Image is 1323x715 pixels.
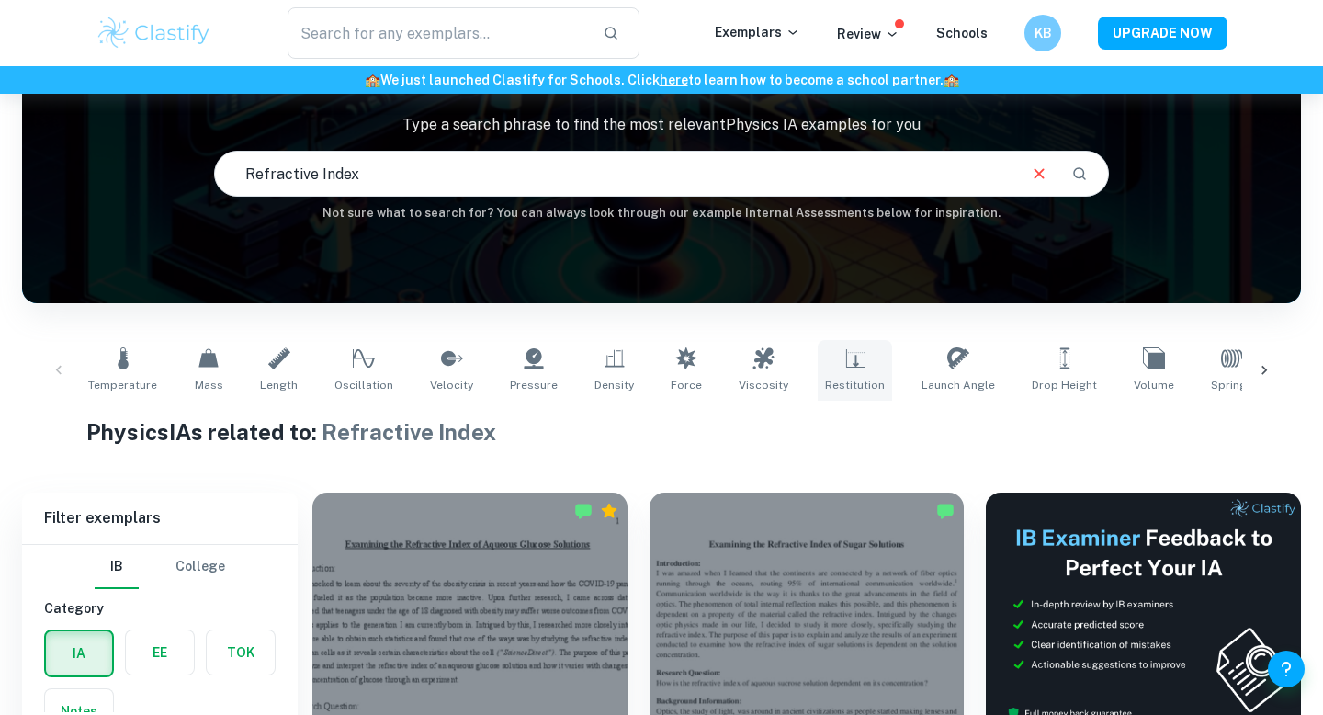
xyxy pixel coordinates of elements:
span: Launch Angle [922,377,995,393]
span: Force [671,377,702,393]
a: here [660,73,688,87]
button: IA [46,631,112,675]
button: Search [1064,158,1095,189]
span: 🏫 [365,73,380,87]
span: Volume [1134,377,1174,393]
span: Temperature [88,377,157,393]
span: Pressure [510,377,558,393]
span: Mass [195,377,223,393]
p: Type a search phrase to find the most relevant Physics IA examples for you [22,114,1301,136]
h6: Not sure what to search for? You can always look through our example Internal Assessments below f... [22,204,1301,222]
span: 🏫 [944,73,959,87]
button: KB [1024,15,1061,51]
div: Premium [600,502,618,520]
span: Density [594,377,634,393]
h6: KB [1033,23,1054,43]
span: Refractive Index [322,419,496,445]
h6: We just launched Clastify for Schools. Click to learn how to become a school partner. [4,70,1319,90]
img: Marked [936,502,955,520]
h1: Physics IAs related to: [86,415,1238,448]
span: Springs [1211,377,1253,393]
button: IB [95,545,139,589]
span: Viscosity [739,377,788,393]
span: Drop Height [1032,377,1097,393]
h6: Filter exemplars [22,493,298,544]
input: E.g. harmonic motion analysis, light diffraction experiments, sliding objects down a ramp... [215,148,1014,199]
span: Length [260,377,298,393]
button: TOK [207,630,275,675]
input: Search for any exemplars... [288,7,588,59]
span: Oscillation [334,377,393,393]
p: Review [837,24,899,44]
button: EE [126,630,194,675]
button: Clear [1022,156,1057,191]
button: Help and Feedback [1268,651,1305,687]
span: Velocity [430,377,473,393]
img: Clastify logo [96,15,212,51]
button: UPGRADE NOW [1098,17,1227,50]
button: College [175,545,225,589]
span: Restitution [825,377,885,393]
h6: Category [44,598,276,619]
div: Filter type choice [95,545,225,589]
p: Exemplars [715,22,800,42]
a: Schools [936,26,988,40]
img: Marked [574,502,593,520]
